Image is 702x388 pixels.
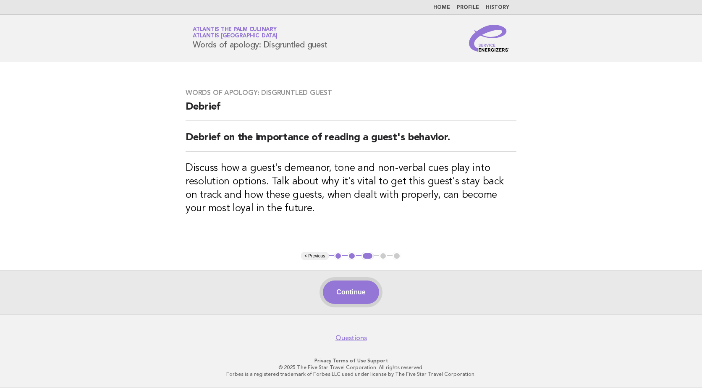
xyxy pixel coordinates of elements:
button: 3 [361,252,374,260]
p: Forbes is a registered trademark of Forbes LLC used under license by The Five Star Travel Corpora... [94,371,608,378]
a: History [486,5,509,10]
a: Terms of Use [333,358,366,364]
button: < Previous [301,252,328,260]
h1: Words of apology: Disgruntled guest [193,27,327,49]
button: Continue [323,281,379,304]
a: Support [367,358,388,364]
p: © 2025 The Five Star Travel Corporation. All rights reserved. [94,364,608,371]
h3: Words of apology: Disgruntled guest [186,89,516,97]
a: Home [433,5,450,10]
h2: Debrief [186,100,516,121]
h2: Debrief on the importance of reading a guest's behavior. [186,131,516,152]
a: Questions [335,334,367,342]
a: Profile [457,5,479,10]
button: 2 [348,252,356,260]
h3: Discuss how a guest's demeanor, tone and non-verbal cues play into resolution options. Talk about... [186,162,516,215]
a: Atlantis The Palm CulinaryAtlantis [GEOGRAPHIC_DATA] [193,27,278,39]
span: Atlantis [GEOGRAPHIC_DATA] [193,34,278,39]
p: · · [94,357,608,364]
button: 1 [334,252,343,260]
a: Privacy [314,358,331,364]
img: Service Energizers [469,25,509,52]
